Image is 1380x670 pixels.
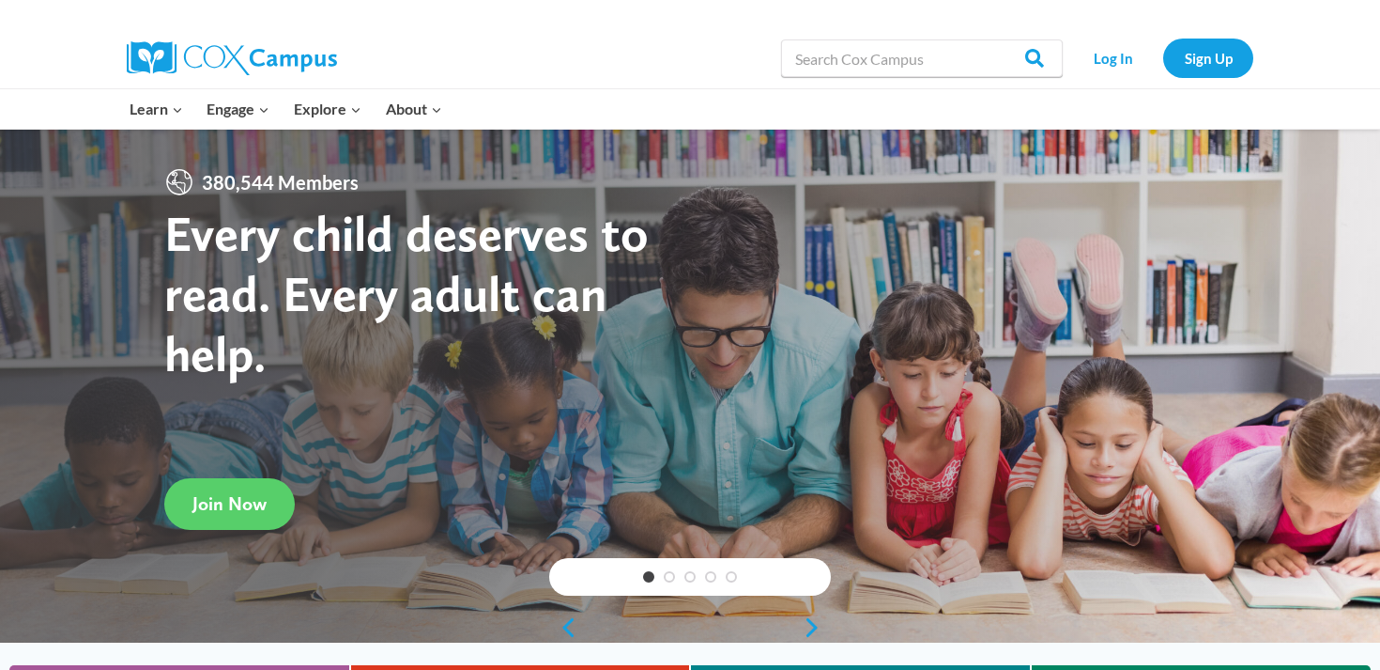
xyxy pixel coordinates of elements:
[781,39,1063,77] input: Search Cox Campus
[164,203,649,382] strong: Every child deserves to read. Every adult can help.
[192,492,267,515] span: Join Now
[643,571,654,583] a: 1
[684,571,696,583] a: 3
[1072,39,1154,77] a: Log In
[127,41,337,75] img: Cox Campus
[549,616,577,639] a: previous
[117,89,453,129] nav: Primary Navigation
[705,571,716,583] a: 4
[726,571,737,583] a: 5
[549,609,831,647] div: content slider buttons
[294,97,361,121] span: Explore
[207,97,269,121] span: Engage
[664,571,675,583] a: 2
[1163,39,1253,77] a: Sign Up
[194,167,366,197] span: 380,544 Members
[164,478,295,530] a: Join Now
[1072,39,1253,77] nav: Secondary Navigation
[130,97,183,121] span: Learn
[803,616,831,639] a: next
[386,97,442,121] span: About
